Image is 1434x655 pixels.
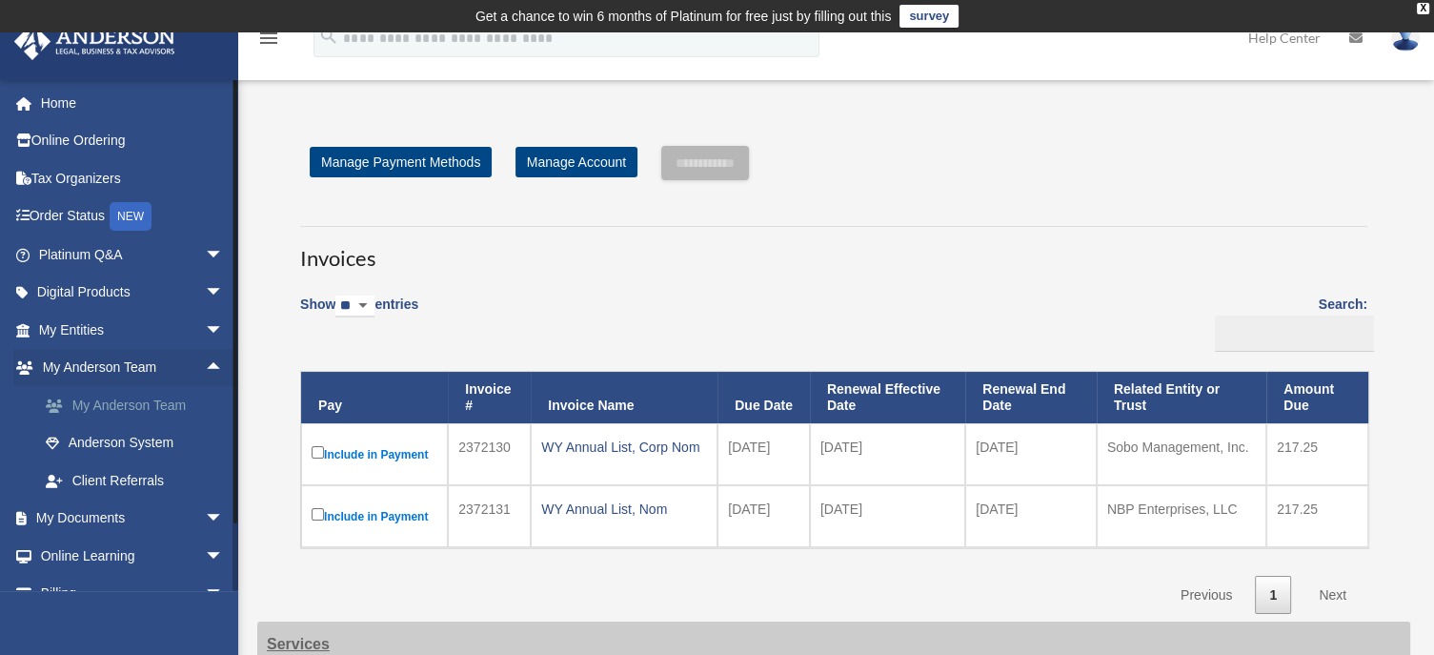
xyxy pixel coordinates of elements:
th: Amount Due: activate to sort column ascending [1266,372,1368,423]
td: [DATE] [717,485,810,547]
span: arrow_drop_down [205,311,243,350]
span: arrow_drop_down [205,235,243,275]
a: Billingarrow_drop_down [13,575,243,613]
a: Online Learningarrow_drop_down [13,537,252,575]
td: [DATE] [965,423,1097,485]
label: Include in Payment [312,504,437,528]
input: Include in Payment [312,446,324,459]
td: Sobo Management, Inc. [1097,423,1266,485]
label: Search: [1208,293,1367,352]
label: Show entries [300,293,418,337]
td: 217.25 [1266,485,1368,547]
span: arrow_drop_down [205,500,243,539]
th: Renewal Effective Date: activate to sort column ascending [810,372,965,423]
div: WY Annual List, Corp Nom [541,434,707,461]
a: My Anderson Team [27,386,252,424]
label: Include in Payment [312,442,437,466]
a: Client Referrals [27,461,252,500]
strong: Services [267,636,330,652]
td: [DATE] [810,485,965,547]
img: Anderson Advisors Platinum Portal [9,23,181,60]
a: survey [899,5,959,28]
img: User Pic [1391,24,1420,51]
td: [DATE] [965,485,1097,547]
th: Related Entity or Trust: activate to sort column ascending [1097,372,1266,423]
a: Order StatusNEW [13,197,252,236]
select: Showentries [335,296,374,317]
i: search [318,26,339,47]
a: Previous [1166,576,1246,615]
input: Search: [1215,316,1374,352]
h3: Invoices [300,226,1367,274]
a: Manage Payment Methods [310,147,492,177]
span: arrow_drop_down [205,575,243,614]
a: Tax Organizers [13,159,252,197]
td: 2372131 [448,485,531,547]
a: My Anderson Teamarrow_drop_up [13,349,252,387]
a: Platinum Q&Aarrow_drop_down [13,235,252,274]
a: My Documentsarrow_drop_down [13,500,252,538]
a: Manage Account [515,147,637,177]
span: arrow_drop_up [205,349,243,388]
th: Due Date: activate to sort column ascending [717,372,810,423]
span: arrow_drop_down [205,274,243,313]
th: Renewal End Date: activate to sort column ascending [965,372,1097,423]
span: arrow_drop_down [205,537,243,576]
td: [DATE] [810,423,965,485]
td: 2372130 [448,423,531,485]
div: Get a chance to win 6 months of Platinum for free just by filling out this [475,5,892,28]
td: 217.25 [1266,423,1368,485]
th: Invoice Name: activate to sort column ascending [531,372,717,423]
td: [DATE] [717,423,810,485]
div: WY Annual List, Nom [541,496,707,522]
i: menu [257,27,280,50]
a: Anderson System [27,424,252,462]
input: Include in Payment [312,508,324,521]
th: Invoice #: activate to sort column ascending [448,372,531,423]
td: NBP Enterprises, LLC [1097,485,1266,547]
a: My Entitiesarrow_drop_down [13,311,252,349]
div: NEW [110,202,151,231]
div: close [1417,3,1429,14]
a: Digital Productsarrow_drop_down [13,274,252,312]
a: Home [13,84,252,122]
a: Online Ordering [13,122,252,160]
th: Pay: activate to sort column descending [301,372,448,423]
a: menu [257,33,280,50]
